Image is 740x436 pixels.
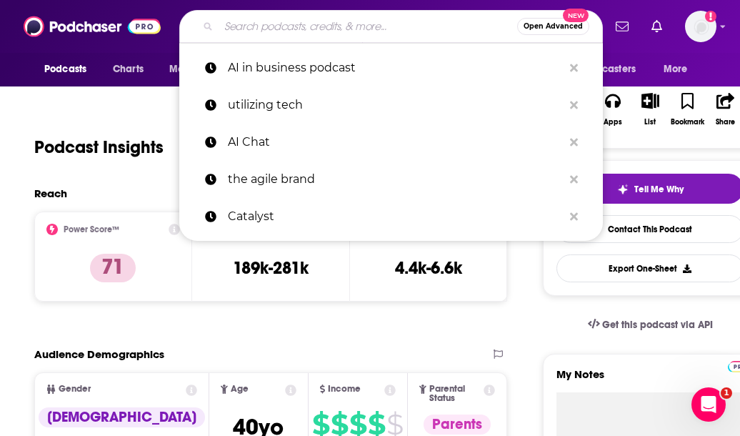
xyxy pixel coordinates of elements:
span: Tell Me Why [634,184,684,195]
span: Parental Status [429,385,481,403]
img: User Profile [685,11,716,42]
div: [DEMOGRAPHIC_DATA] [39,407,205,427]
a: Charts [104,56,152,83]
h2: Power Score™ [64,224,119,234]
button: List [631,84,669,135]
h3: 189k-281k [233,257,309,279]
span: Open Advanced [524,23,583,30]
div: List [644,118,656,127]
p: Catalyst [228,198,563,235]
p: AI in business podcast [228,49,563,86]
span: More [664,59,688,79]
h2: Reach [34,187,67,200]
span: Gender [59,385,91,394]
a: utilizing tech [179,86,603,124]
p: 71 [90,254,136,282]
span: Logged in as AlkaNara [685,11,716,42]
div: Share [716,118,735,127]
a: Show notifications dropdown [646,14,668,39]
button: open menu [654,56,706,83]
button: open menu [34,56,105,83]
p: AI Chat [228,124,563,161]
button: Bookmark [669,84,706,135]
a: AI Chat [179,124,603,161]
span: Charts [113,59,144,79]
span: $ [331,413,348,436]
span: Podcasts [44,59,86,79]
button: open menu [558,56,656,83]
div: Bookmark [671,118,704,127]
p: utilizing tech [228,86,563,124]
h1: Podcast Insights [34,137,164,158]
div: Parents [424,415,491,435]
span: Get this podcast via API [602,319,713,331]
span: $ [386,413,403,436]
a: AI in business podcast [179,49,603,86]
span: $ [349,413,366,436]
input: Search podcasts, credits, & more... [219,15,517,38]
a: the agile brand [179,161,603,198]
a: Show notifications dropdown [610,14,634,39]
img: tell me why sparkle [617,184,629,195]
button: Show profile menu [685,11,716,42]
span: Monitoring [169,59,220,79]
svg: Add a profile image [705,11,716,22]
span: $ [312,413,329,436]
p: the agile brand [228,161,563,198]
img: Podchaser - Follow, Share and Rate Podcasts [24,13,161,40]
a: Catalyst [179,198,603,235]
div: Apps [604,118,622,127]
span: New [563,9,589,22]
button: open menu [159,56,239,83]
span: 1 [721,387,732,399]
span: $ [368,413,385,436]
h2: Audience Demographics [34,347,164,361]
a: Get this podcast via API [576,307,725,342]
div: Search podcasts, credits, & more... [179,10,603,43]
h3: 4.4k-6.6k [395,257,462,279]
button: Apps [594,84,631,135]
iframe: Intercom live chat [691,387,726,422]
span: Age [231,385,249,394]
span: Income [328,385,361,394]
button: Open AdvancedNew [517,18,589,35]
